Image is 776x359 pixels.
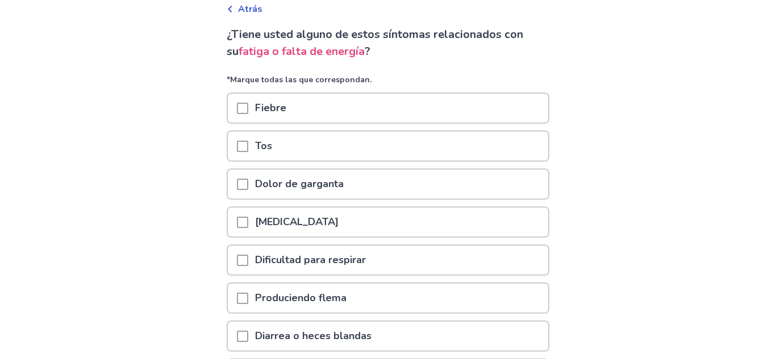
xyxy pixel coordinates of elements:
font: *Marque todas las que correspondan. [227,74,372,85]
font: Diarrea o heces blandas [255,329,372,343]
font: Fiebre [255,101,286,115]
font: [MEDICAL_DATA] [255,215,339,229]
font: Produciendo flema [255,291,347,305]
font: ? [365,44,370,59]
font: Tos [255,139,272,153]
font: fatiga o falta de energía [239,44,365,59]
font: Atrás [238,3,262,15]
font: Dolor de garganta [255,177,344,191]
font: Dificultad para respirar [255,253,366,267]
font: ¿Tiene usted alguno de estos síntomas relacionados con su [227,27,526,59]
